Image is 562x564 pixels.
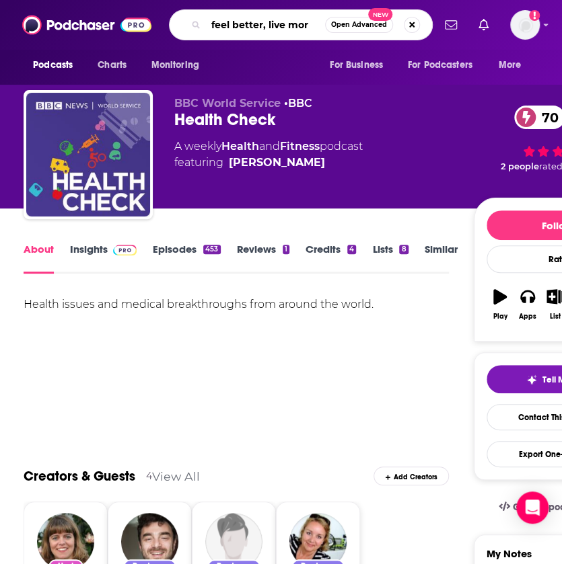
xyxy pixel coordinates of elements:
a: Creators & Guests [24,468,135,485]
span: 2 people [501,161,539,171]
a: Show notifications dropdown [473,13,494,36]
img: tell me why sparkle [526,374,537,385]
a: InsightsPodchaser Pro [70,243,137,274]
button: open menu [489,52,538,78]
button: open menu [399,52,492,78]
div: Health issues and medical breakthroughs from around the world. [24,295,449,314]
div: A weekly podcast [174,138,363,171]
span: For Business [330,56,383,75]
img: Podchaser - Follow, Share and Rate Podcasts [22,12,151,38]
a: Health [221,140,259,153]
a: Credits4 [306,243,356,274]
div: Open Intercom Messenger [516,491,549,524]
a: Fitness [280,140,320,153]
a: BBC [288,97,312,110]
a: Reviews1 [237,243,289,274]
span: Monitoring [151,56,199,75]
span: Logged in as WE_Broadcast [510,10,540,40]
button: Play [487,280,514,329]
span: and [259,140,280,153]
div: Add Creators [374,467,449,485]
div: List [550,313,561,321]
button: Show profile menu [510,10,540,40]
button: Open AdvancedNew [325,17,393,33]
a: Claudia Hammond [229,155,325,171]
a: Episodes453 [153,243,220,274]
div: Play [493,313,507,321]
span: For Podcasters [408,56,472,75]
button: open menu [320,52,400,78]
div: 453 [203,245,220,254]
a: Lists8 [372,243,408,274]
a: Similar [425,243,458,274]
div: Search podcasts, credits, & more... [169,9,433,40]
a: Show notifications dropdown [440,13,462,36]
a: View All [152,469,200,483]
a: Charts [89,52,135,78]
div: Apps [519,313,536,321]
img: Podchaser Pro [113,245,137,255]
button: open menu [24,52,90,78]
img: User Profile [510,10,540,40]
span: More [499,56,522,75]
button: Apps [514,280,541,329]
span: Open Advanced [331,22,387,28]
a: About [24,243,54,274]
img: Health Check [26,93,150,216]
div: 8 [399,245,408,254]
span: Charts [98,56,127,75]
button: open menu [141,52,216,78]
span: featuring [174,155,363,171]
span: BBC World Service [174,97,281,110]
svg: Add a profile image [529,10,540,21]
div: 4 [347,245,356,254]
div: 1 [283,245,289,254]
div: 4 [146,470,152,482]
span: Podcasts [33,56,73,75]
input: Search podcasts, credits, & more... [206,14,325,36]
span: • [284,97,312,110]
span: New [368,8,392,21]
